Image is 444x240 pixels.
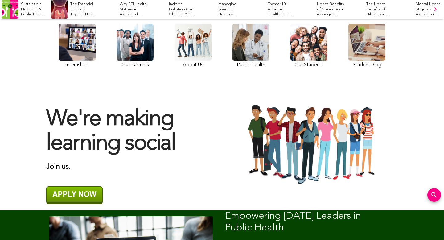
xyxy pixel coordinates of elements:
img: APPLY NOW [46,186,103,204]
h1: We're making learning social [46,107,216,156]
div: Empowering [DATE] Leaders in Public Health [225,210,388,234]
img: Group-Of-Students-Assuaged [228,104,398,185]
strong: Join us. [46,163,71,171]
iframe: Chat Widget [413,210,444,240]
